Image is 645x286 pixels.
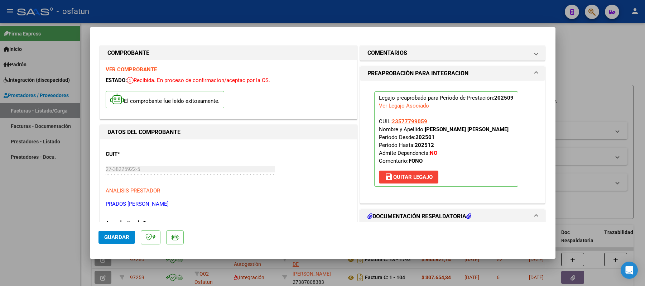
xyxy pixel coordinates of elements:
[621,262,638,279] div: Open Intercom Messenger
[379,102,429,110] div: Ver Legajo Asociado
[409,158,423,164] strong: FONO
[360,66,545,81] mat-expansion-panel-header: PREAPROBACIÓN PARA INTEGRACION
[379,158,423,164] span: Comentario:
[374,91,518,187] p: Legajo preaprobado para Período de Prestación:
[106,187,160,194] span: ANALISIS PRESTADOR
[379,118,509,164] span: CUIL: Nombre y Apellido: Período Desde: Período Hasta: Admite Dependencia:
[360,46,545,60] mat-expansion-panel-header: COMENTARIOS
[106,66,157,73] a: VER COMPROBANTE
[106,200,351,208] p: PRADOS [PERSON_NAME]
[367,49,407,57] h1: COMENTARIOS
[367,69,468,78] h1: PREAPROBACIÓN PARA INTEGRACION
[106,219,179,227] p: Area destinado *
[104,234,129,240] span: Guardar
[127,77,270,84] span: Recibida. En proceso de confirmacion/aceptac por la OS.
[379,171,438,183] button: Quitar Legajo
[385,174,433,180] span: Quitar Legajo
[106,77,127,84] span: ESTADO:
[106,150,179,158] p: CUIT
[430,150,437,156] strong: NO
[98,231,135,244] button: Guardar
[415,142,434,148] strong: 202512
[107,129,180,135] strong: DATOS DEL COMPROBANTE
[367,212,471,221] h1: DOCUMENTACIÓN RESPALDATORIA
[425,126,509,133] strong: [PERSON_NAME] [PERSON_NAME]
[107,49,149,56] strong: COMPROBANTE
[385,172,393,181] mat-icon: save
[360,209,545,224] mat-expansion-panel-header: DOCUMENTACIÓN RESPALDATORIA
[106,91,224,109] p: El comprobante fue leído exitosamente.
[494,95,514,101] strong: 202509
[360,81,545,203] div: PREAPROBACIÓN PARA INTEGRACION
[415,134,435,140] strong: 202501
[392,118,427,125] span: 23577799059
